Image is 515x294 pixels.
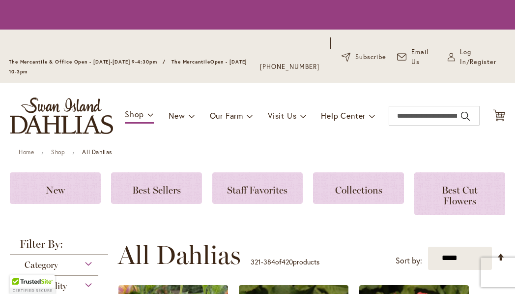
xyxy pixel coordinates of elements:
[414,172,505,215] a: Best Cut Flowers
[111,172,202,204] a: Best Sellers
[396,252,422,270] label: Sort by:
[355,52,386,62] span: Subscribe
[169,110,185,121] span: New
[9,59,210,65] span: The Mercantile & Office Open - [DATE]-[DATE] 9-4:30pm / The Mercantile
[10,172,101,204] a: New
[210,110,243,121] span: Our Farm
[461,108,470,124] button: Search
[411,47,437,67] span: Email Us
[227,184,287,196] span: Staff Favorites
[51,148,65,156] a: Shop
[335,184,382,196] span: Collections
[251,254,319,270] p: - of products
[313,172,404,204] a: Collections
[442,184,478,207] span: Best Cut Flowers
[282,257,293,266] span: 420
[263,257,275,266] span: 384
[7,259,35,287] iframe: Launch Accessibility Center
[118,240,241,270] span: All Dahlias
[19,148,34,156] a: Home
[125,109,144,119] span: Shop
[260,62,319,72] a: [PHONE_NUMBER]
[10,239,108,255] strong: Filter By:
[342,52,386,62] a: Subscribe
[268,110,296,121] span: Visit Us
[25,260,58,270] span: Category
[132,184,181,196] span: Best Sellers
[10,98,113,134] a: store logo
[212,172,303,204] a: Staff Favorites
[251,257,261,266] span: 321
[321,110,366,121] span: Help Center
[46,184,65,196] span: New
[448,47,506,67] a: Log In/Register
[397,47,437,67] a: Email Us
[82,148,112,156] strong: All Dahlias
[460,47,506,67] span: Log In/Register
